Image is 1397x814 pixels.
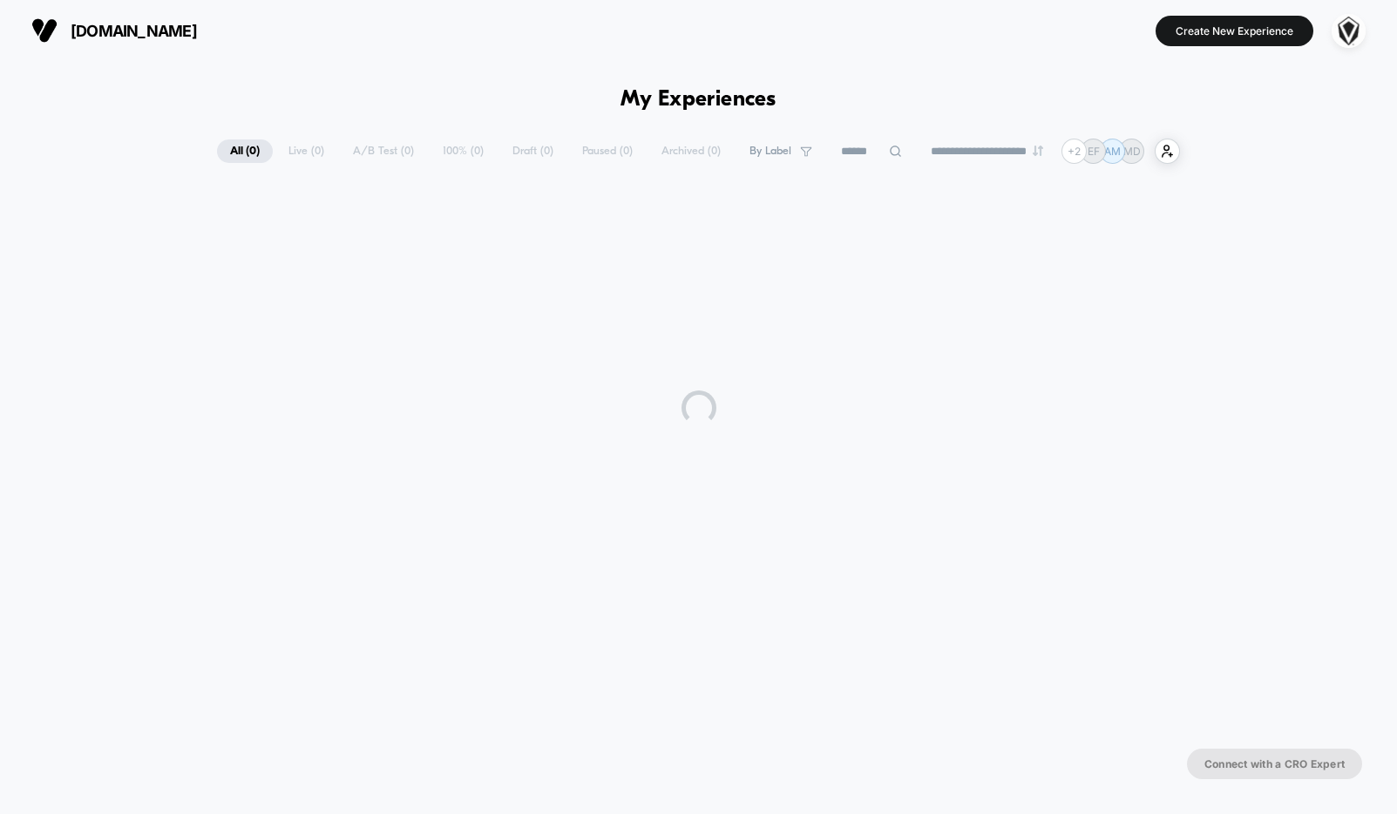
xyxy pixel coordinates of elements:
[621,87,776,112] h1: My Experiences
[749,145,791,158] span: By Label
[1156,16,1313,46] button: Create New Experience
[1187,749,1362,779] button: Connect with a CRO Expert
[1104,145,1121,158] p: AM
[1061,139,1087,164] div: + 2
[1332,14,1366,48] img: ppic
[1088,145,1100,158] p: EF
[31,17,58,44] img: Visually logo
[1123,145,1141,158] p: MD
[71,22,197,40] span: [DOMAIN_NAME]
[26,17,202,44] button: [DOMAIN_NAME]
[1326,13,1371,49] button: ppic
[217,139,273,163] span: All ( 0 )
[1033,146,1043,156] img: end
